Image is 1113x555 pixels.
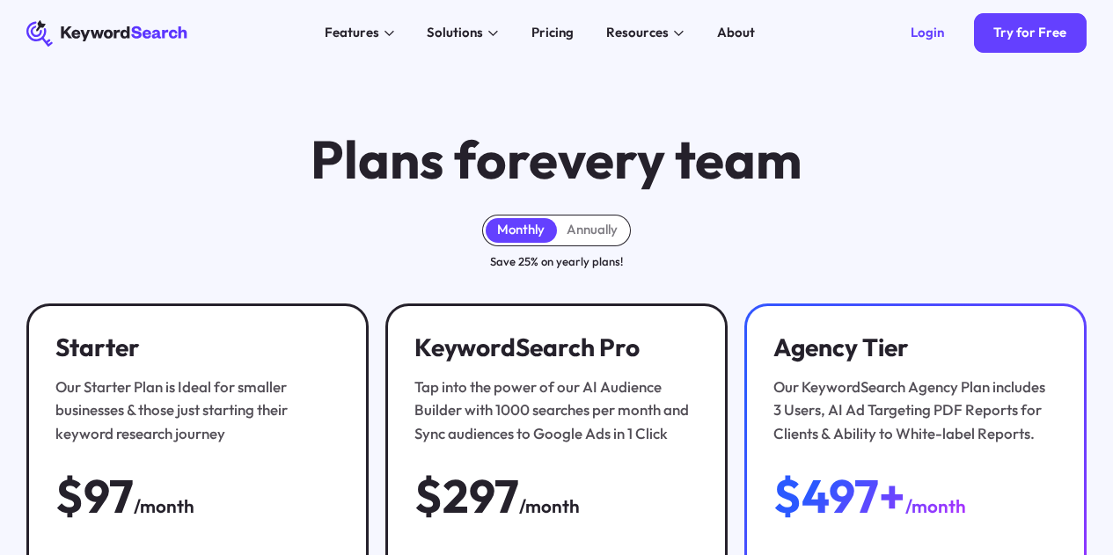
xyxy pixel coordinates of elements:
div: Our Starter Plan is Ideal for smaller businesses & those just starting their keyword research jou... [55,376,333,445]
div: About [717,23,755,43]
a: Try for Free [974,13,1087,53]
div: Try for Free [993,25,1066,41]
div: Annually [567,222,618,238]
div: Login [911,25,944,41]
div: Our KeywordSearch Agency Plan includes 3 Users, AI Ad Targeting PDF Reports for Clients & Ability... [773,376,1051,445]
div: Solutions [427,23,483,43]
a: About [707,20,765,47]
h3: Starter [55,332,333,361]
div: Save 25% on yearly plans! [490,252,623,271]
div: Monthly [497,222,545,238]
div: Features [325,23,379,43]
div: $297 [414,471,519,521]
a: Pricing [522,20,584,47]
div: /month [134,492,194,520]
div: Tap into the power of our AI Audience Builder with 1000 searches per month and Sync audiences to ... [414,376,692,445]
div: /month [519,492,580,520]
h1: Plans for [311,132,802,188]
div: Resources [606,23,669,43]
div: Pricing [531,23,574,43]
div: $97 [55,471,134,521]
h3: Agency Tier [773,332,1051,361]
div: /month [905,492,966,520]
a: Login [891,13,964,53]
div: $497+ [773,471,905,521]
span: every team [529,126,802,193]
h3: KeywordSearch Pro [414,332,692,361]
